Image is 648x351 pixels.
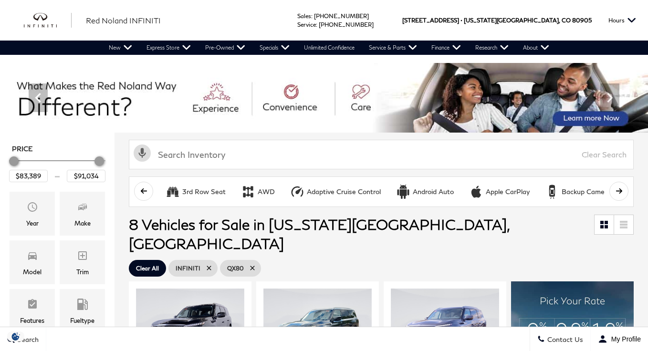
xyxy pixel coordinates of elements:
[10,289,55,333] div: FeaturesFeatures
[272,115,282,124] span: Go to slide 1
[27,199,38,218] span: Year
[74,218,91,228] div: Make
[86,15,161,26] a: Red Noland INFINITI
[60,192,105,236] div: MakeMake
[24,13,72,28] a: infiniti
[469,185,483,199] div: Apple CarPlay
[316,21,317,28] span: :
[413,187,454,196] div: Android Auto
[166,185,180,199] div: 3rd Row Seat
[15,335,39,343] span: Search
[319,21,374,28] a: [PHONE_NUMBER]
[591,327,648,351] button: Open user profile menu
[129,140,634,169] input: Search Inventory
[353,115,362,124] span: Go to slide 7
[12,145,103,153] h5: Price
[77,296,88,315] span: Fueltype
[27,248,38,267] span: Model
[241,185,255,199] div: AWD
[136,262,159,274] span: Clear All
[486,187,530,196] div: Apple CarPlay
[160,182,231,202] button: 3rd Row Seat3rd Row Seat
[313,115,322,124] span: Go to slide 4
[285,182,386,202] button: Adaptive Cruise ControlAdaptive Cruise Control
[516,41,556,55] a: About
[540,182,616,202] button: Backup CameraBackup Camera
[396,185,410,199] div: Android Auto
[23,267,42,277] div: Model
[198,41,252,55] a: Pre-Owned
[236,182,280,202] button: AWDAWD
[5,331,27,341] section: Click to Open Cookie Consent Modal
[290,185,304,199] div: Adaptive Cruise Control
[29,83,48,112] div: Previous
[299,115,309,124] span: Go to slide 3
[10,192,55,236] div: YearYear
[402,17,592,24] a: [STREET_ADDRESS] • [US_STATE][GEOGRAPHIC_DATA], CO 80905
[20,315,44,326] div: Features
[609,182,628,201] button: scroll right
[297,41,362,55] a: Unlimited Confidence
[297,21,316,28] span: Service
[607,335,641,343] span: My Profile
[70,315,94,326] div: Fueltype
[391,182,459,202] button: Android AutoAndroid Auto
[10,240,55,284] div: ModelModel
[9,156,19,166] div: Minimum Price
[134,145,151,162] svg: Click to toggle on voice search
[366,115,376,124] span: Go to slide 8
[9,153,105,182] div: Price
[545,185,559,199] div: Backup Camera
[26,218,39,228] div: Year
[9,170,48,182] input: Minimum
[600,83,619,112] div: Next
[468,41,516,55] a: Research
[258,187,275,196] div: AWD
[339,115,349,124] span: Go to slide 6
[24,13,72,28] img: INFINITI
[326,115,335,124] span: Go to slide 5
[77,248,88,267] span: Trim
[314,12,369,20] a: [PHONE_NUMBER]
[139,41,198,55] a: Express Store
[94,156,104,166] div: Maximum Price
[76,267,89,277] div: Trim
[362,41,424,55] a: Service & Parts
[545,335,583,343] span: Contact Us
[464,182,535,202] button: Apple CarPlayApple CarPlay
[134,182,153,201] button: scroll left
[129,216,509,252] span: 8 Vehicles for Sale in [US_STATE][GEOGRAPHIC_DATA], [GEOGRAPHIC_DATA]
[102,41,139,55] a: New
[5,331,27,341] img: Opt-Out Icon
[311,12,313,20] span: :
[67,170,105,182] input: Maximum
[297,12,311,20] span: Sales
[562,187,611,196] div: Backup Camera
[286,115,295,124] span: Go to slide 2
[424,41,468,55] a: Finance
[102,41,556,55] nav: Main Navigation
[60,289,105,333] div: FueltypeFueltype
[86,16,161,25] span: Red Noland INFINITI
[60,240,105,284] div: TrimTrim
[27,296,38,315] span: Features
[77,199,88,218] span: Make
[227,262,244,274] span: QX80
[182,187,226,196] div: 3rd Row Seat
[252,41,297,55] a: Specials
[176,262,200,274] span: INFINITI
[307,187,381,196] div: Adaptive Cruise Control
